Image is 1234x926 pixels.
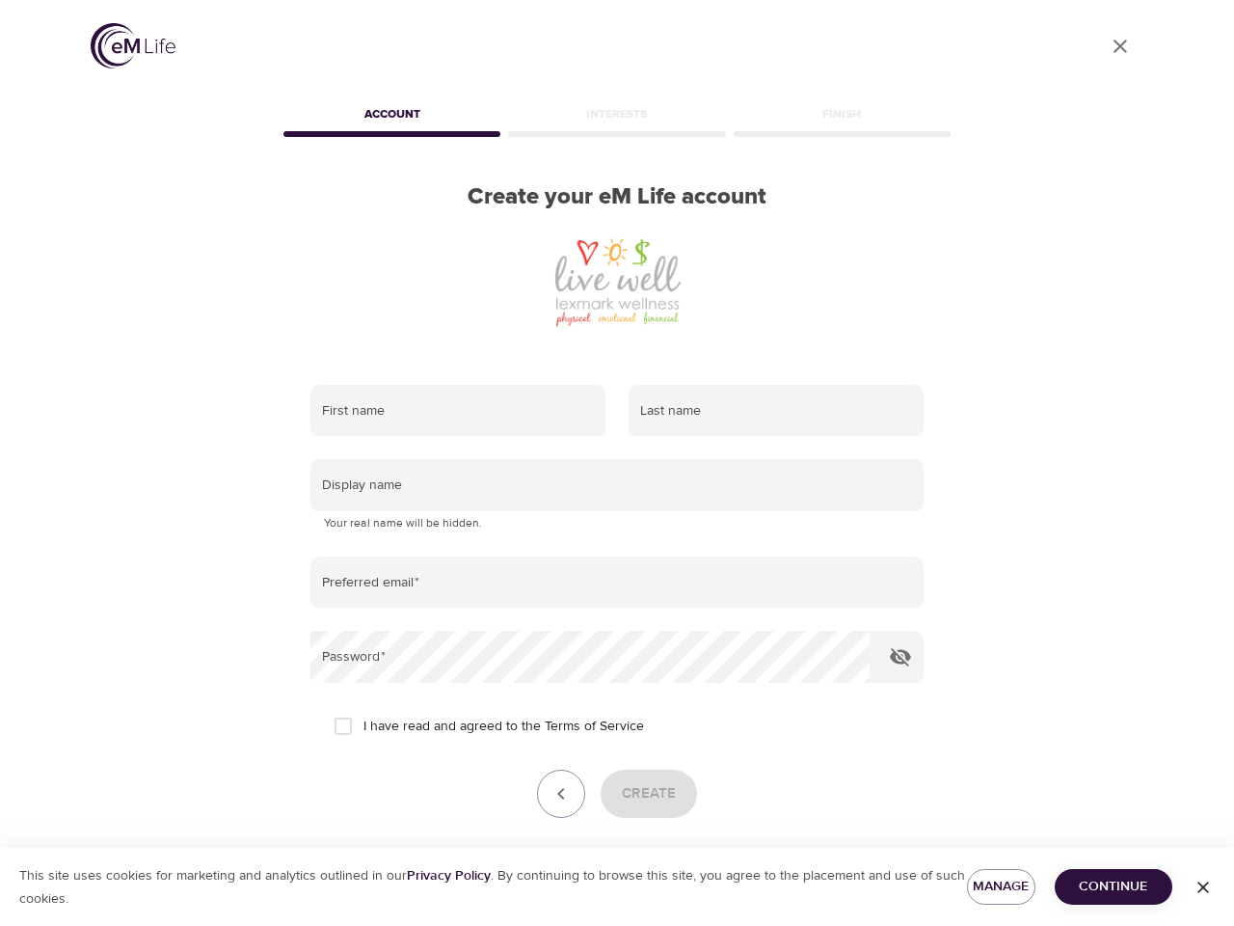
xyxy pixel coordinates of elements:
[1097,23,1143,69] a: close
[549,234,686,331] img: Lexmark%20Logo.jfif
[1055,869,1172,905] button: Continue
[280,183,954,211] h2: Create your eM Life account
[407,867,491,885] a: Privacy Policy
[1070,875,1157,899] span: Continue
[91,23,175,68] img: logo
[545,717,644,737] a: Terms of Service
[324,514,910,533] p: Your real name will be hidden.
[967,869,1035,905] button: Manage
[363,717,644,737] span: I have read and agreed to the
[982,875,1020,899] span: Manage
